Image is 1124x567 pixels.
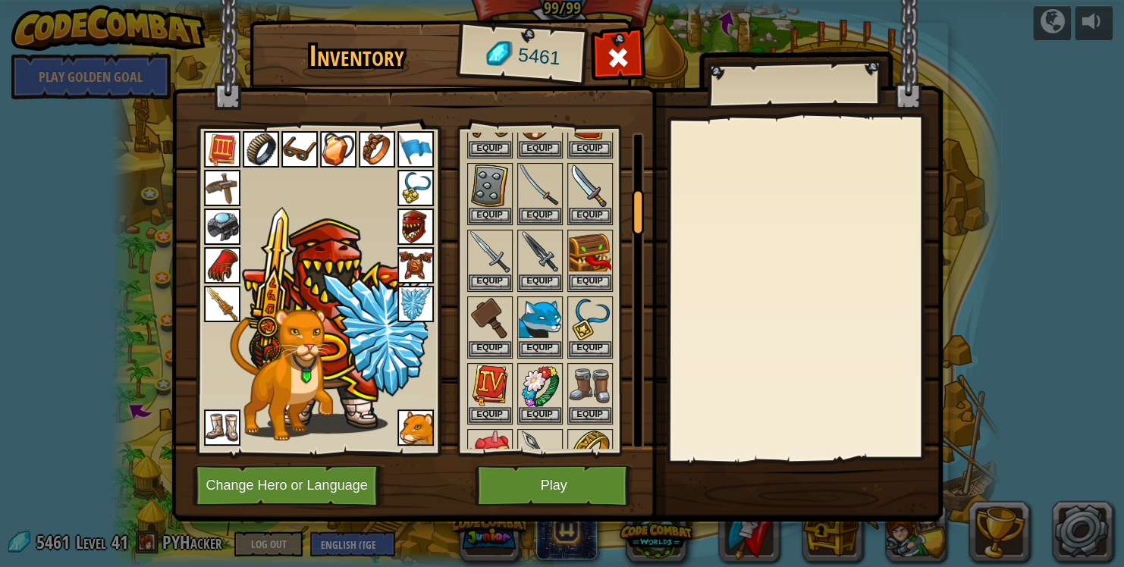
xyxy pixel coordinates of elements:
img: portrait.png [569,298,611,340]
span: 5461 [516,42,561,72]
img: portrait.png [519,164,561,207]
img: portrait.png [569,164,611,207]
button: Equip [569,141,611,157]
button: Equip [469,141,511,157]
img: portrait.png [397,409,434,446]
img: portrait.png [469,431,511,473]
img: portrait.png [204,208,240,245]
img: deflector-male.png [242,213,428,434]
button: Equip [469,274,511,290]
button: Equip [569,341,611,357]
img: portrait.png [243,131,279,168]
button: Equip [519,141,561,157]
img: portrait.png [569,231,611,274]
img: portrait.png [204,131,240,168]
button: Equip [519,407,561,423]
button: Equip [569,407,611,423]
img: portrait.png [519,231,561,274]
button: Equip [519,208,561,224]
img: portrait.png [204,409,240,446]
img: portrait.png [281,131,318,168]
img: portrait.png [469,298,511,340]
img: portrait.png [469,365,511,407]
img: portrait.png [519,298,561,340]
button: Change Hero or Language [193,465,385,506]
img: portrait.png [397,131,434,168]
img: portrait.png [397,286,434,322]
button: Equip [469,407,511,423]
img: portrait.png [469,231,511,274]
img: portrait.png [204,247,240,283]
h1: Inventory [260,40,454,72]
button: Equip [569,208,611,224]
button: Equip [469,341,511,357]
img: portrait.png [204,286,240,322]
button: Play [475,465,633,506]
img: portrait.png [519,431,561,473]
img: portrait.png [397,247,434,283]
button: Equip [519,341,561,357]
img: portrait.png [569,365,611,407]
img: cougar-paper-dolls.png [230,309,333,440]
img: Gordon-Head.png [242,211,429,434]
img: portrait.png [204,170,240,206]
img: portrait.png [469,164,511,207]
img: portrait.png [397,208,434,245]
button: Equip [569,274,611,290]
img: portrait.png [320,131,356,168]
button: Equip [519,274,561,290]
img: portrait.png [569,431,611,473]
button: Equip [469,208,511,224]
img: portrait.png [519,365,561,407]
img: portrait.png [397,170,434,206]
img: portrait.png [359,131,395,168]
